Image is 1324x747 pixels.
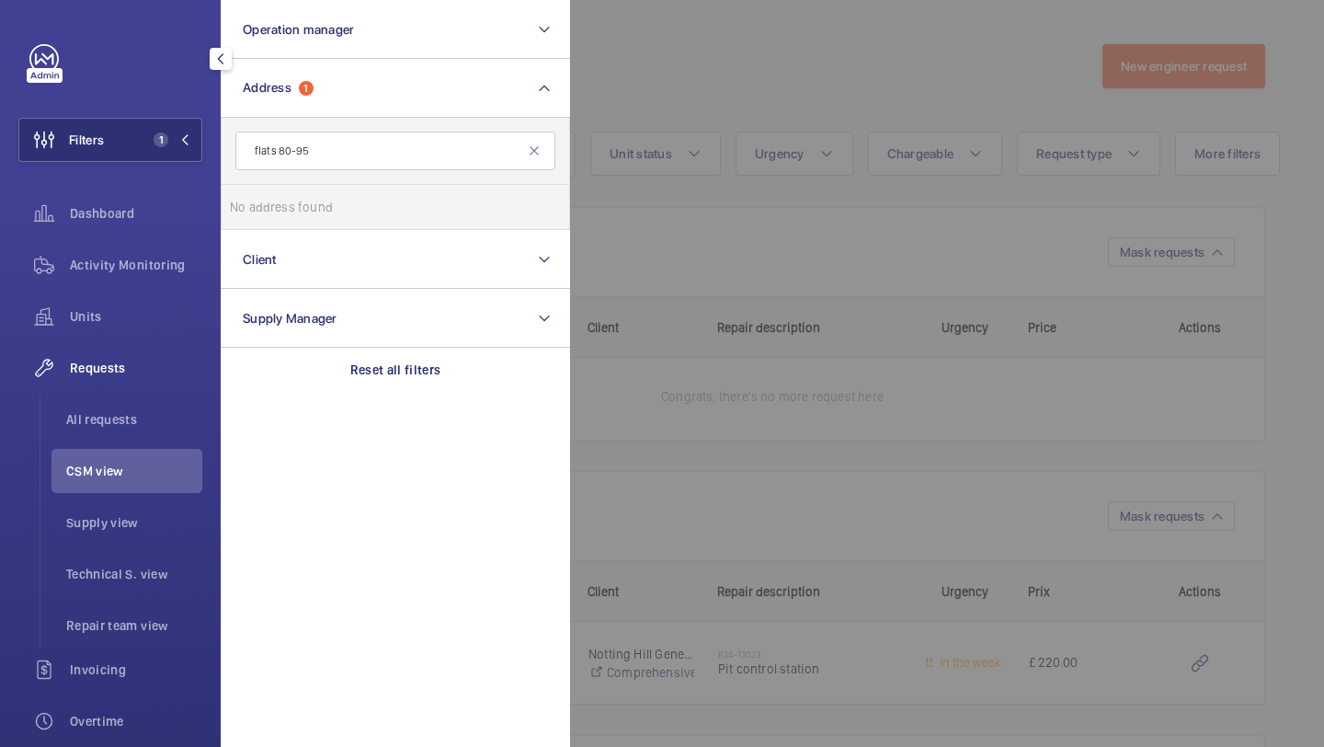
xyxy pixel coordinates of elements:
[70,307,202,326] span: Units
[70,256,202,274] span: Activity Monitoring
[18,118,202,162] button: Filters1
[70,661,202,679] span: Invoicing
[154,132,168,147] span: 1
[70,204,202,223] span: Dashboard
[66,616,202,635] span: Repair team view
[66,462,202,480] span: CSM view
[70,712,202,730] span: Overtime
[66,565,202,583] span: Technical S. view
[66,410,202,429] span: All requests
[66,513,202,532] span: Supply view
[69,131,104,149] span: Filters
[70,359,202,377] span: Requests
